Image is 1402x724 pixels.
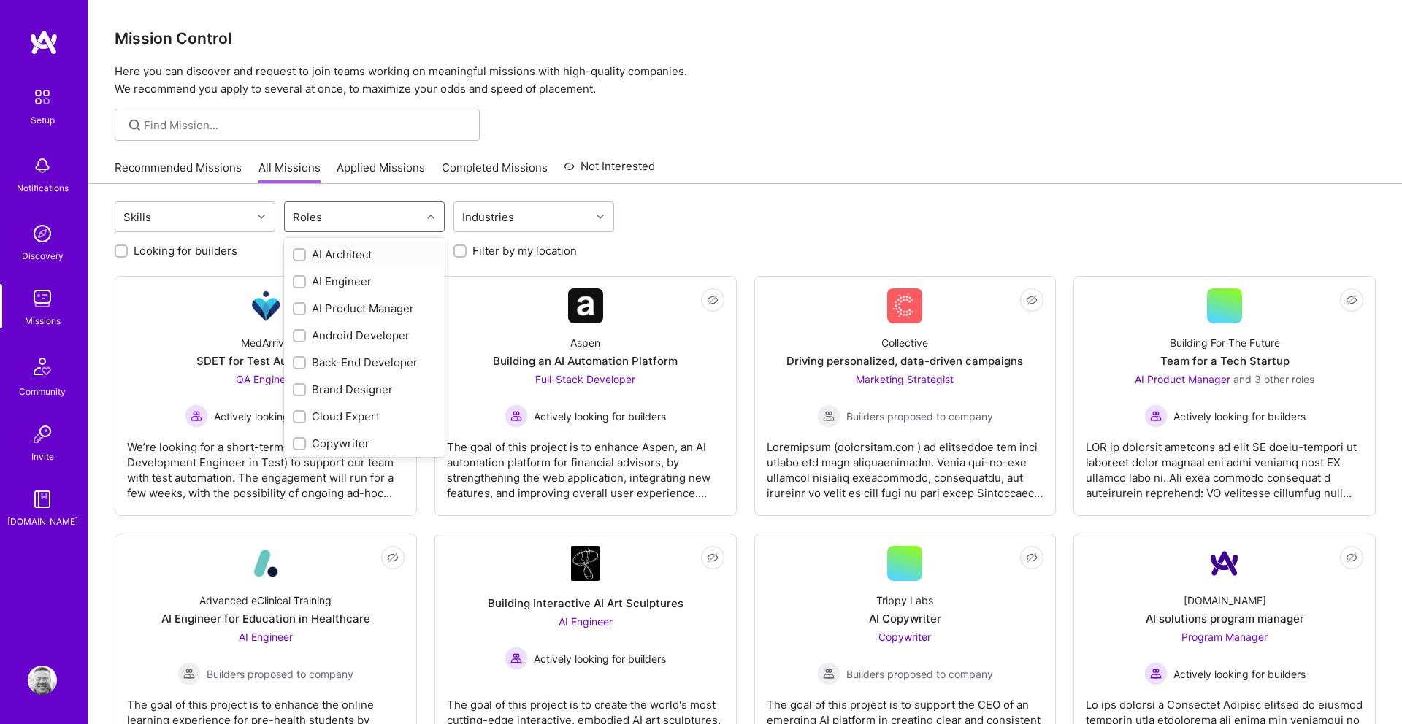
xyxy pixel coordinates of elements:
[568,288,603,323] img: Company Logo
[1173,409,1306,424] span: Actively looking for builders
[534,651,666,666] span: Actively looking for builders
[1170,335,1280,350] div: Building For The Future
[876,593,933,608] div: Trippy Labs
[597,213,604,220] i: icon Chevron
[115,29,1376,47] h3: Mission Control
[505,647,528,670] img: Actively looking for builders
[161,611,370,626] div: AI Engineer for Education in Healthcare
[1207,546,1242,581] img: Company Logo
[1135,373,1230,385] span: AI Product Manager
[185,404,208,428] img: Actively looking for builders
[1346,552,1357,563] i: icon EyeClosed
[293,274,436,289] div: AI Engineer
[707,552,719,563] i: icon EyeClosed
[144,118,469,133] input: Find Mission...
[767,288,1044,504] a: Company LogoCollectiveDriving personalized, data-driven campaignsMarketing Strategist Builders pr...
[1144,404,1168,428] img: Actively looking for builders
[28,284,57,313] img: teamwork
[293,328,436,343] div: Android Developer
[1026,552,1038,563] i: icon EyeClosed
[241,335,290,350] div: MedArrive
[7,514,78,529] div: [DOMAIN_NAME]
[707,294,719,306] i: icon EyeClosed
[293,301,436,316] div: AI Product Manager
[127,428,405,501] div: We’re looking for a short-term SDET (Software Development Engineer in Test) to support our team w...
[442,160,548,184] a: Completed Missions
[887,288,922,323] img: Company Logo
[1086,428,1363,501] div: LOR ip dolorsit ametcons ad elit SE doeiu-tempori ut laboreet dolor magnaal eni admi veniamq nost...
[293,355,436,370] div: Back-End Developer
[878,631,931,643] span: Copywriter
[207,666,353,682] span: Builders proposed to company
[1144,662,1168,685] img: Actively looking for builders
[25,313,61,328] div: Missions
[115,160,242,184] a: Recommended Missions
[127,288,405,504] a: Company LogoMedArriveSDET for Test AutomationQA Engineer Actively looking for buildersActively lo...
[214,409,346,424] span: Actively looking for builders
[856,373,954,385] span: Marketing Strategist
[387,552,399,563] i: icon EyeClosed
[1160,353,1290,369] div: Team for a Tech Startup
[786,353,1023,369] div: Driving personalized, data-driven campaigns
[447,428,724,501] div: The goal of this project is to enhance Aspen, an AI automation platform for financial advisors, b...
[1173,666,1306,682] span: Actively looking for builders
[199,593,332,608] div: Advanced eClinical Training
[869,611,941,626] div: AI Copywriter
[239,631,293,643] span: AI Engineer
[447,288,724,504] a: Company LogoAspenBuilding an AI Automation PlatformFull-Stack Developer Actively looking for buil...
[472,243,577,258] label: Filter by my location
[427,213,434,220] i: icon Chevron
[25,349,60,384] img: Community
[1181,631,1268,643] span: Program Manager
[564,158,655,184] a: Not Interested
[258,160,321,184] a: All Missions
[1184,593,1266,608] div: [DOMAIN_NAME]
[846,666,993,682] span: Builders proposed to company
[505,404,528,428] img: Actively looking for builders
[28,485,57,514] img: guide book
[31,112,55,128] div: Setup
[134,243,237,258] label: Looking for builders
[17,180,69,196] div: Notifications
[28,219,57,248] img: discovery
[817,662,840,685] img: Builders proposed to company
[493,353,678,369] div: Building an AI Automation Platform
[559,615,613,628] span: AI Engineer
[22,248,64,263] div: Discovery
[126,117,143,134] i: icon SearchGrey
[28,666,57,695] img: User Avatar
[177,662,201,685] img: Builders proposed to company
[571,546,600,581] img: Company Logo
[1233,373,1314,385] span: and 3 other roles
[535,373,635,385] span: Full-Stack Developer
[767,428,1044,501] div: Loremipsum (dolorsitam.con ) ad elitseddoe tem inci utlabo etd magn aliquaenimadm. Venia qui-no-e...
[846,409,993,424] span: Builders proposed to company
[115,63,1376,98] p: Here you can discover and request to join teams working on meaningful missions with high-quality ...
[28,151,57,180] img: bell
[120,207,155,228] div: Skills
[534,409,666,424] span: Actively looking for builders
[31,449,54,464] div: Invite
[1346,294,1357,306] i: icon EyeClosed
[24,666,61,695] a: User Avatar
[28,420,57,449] img: Invite
[817,404,840,428] img: Builders proposed to company
[293,409,436,424] div: Cloud Expert
[1026,294,1038,306] i: icon EyeClosed
[27,82,58,112] img: setup
[459,207,518,228] div: Industries
[488,596,683,611] div: Building Interactive AI Art Sculptures
[289,207,326,228] div: Roles
[196,353,334,369] div: SDET for Test Automation
[293,436,436,451] div: Copywriter
[1146,611,1304,626] div: AI solutions program manager
[236,373,295,385] span: QA Engineer
[293,247,436,262] div: AI Architect
[570,335,600,350] div: Aspen
[1086,288,1363,504] a: Building For The FutureTeam for a Tech StartupAI Product Manager and 3 other rolesActively lookin...
[248,288,283,323] img: Company Logo
[19,384,66,399] div: Community
[337,160,425,184] a: Applied Missions
[293,382,436,397] div: Brand Designer
[258,213,265,220] i: icon Chevron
